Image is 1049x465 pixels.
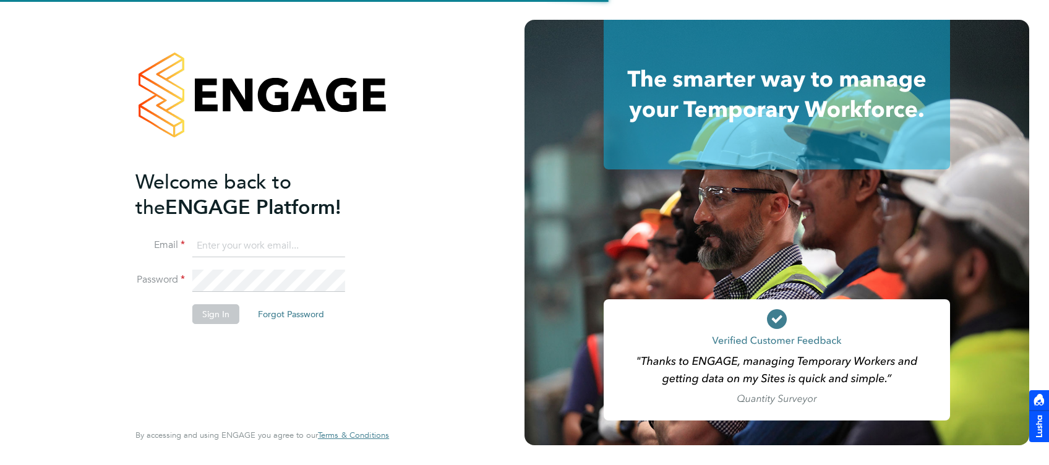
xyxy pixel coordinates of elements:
[192,235,345,257] input: Enter your work email...
[135,273,185,286] label: Password
[248,304,334,324] button: Forgot Password
[135,239,185,252] label: Email
[135,430,389,440] span: By accessing and using ENGAGE you agree to our
[318,430,389,440] a: Terms & Conditions
[192,304,239,324] button: Sign In
[135,169,377,220] h2: ENGAGE Platform!
[135,170,291,220] span: Welcome back to the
